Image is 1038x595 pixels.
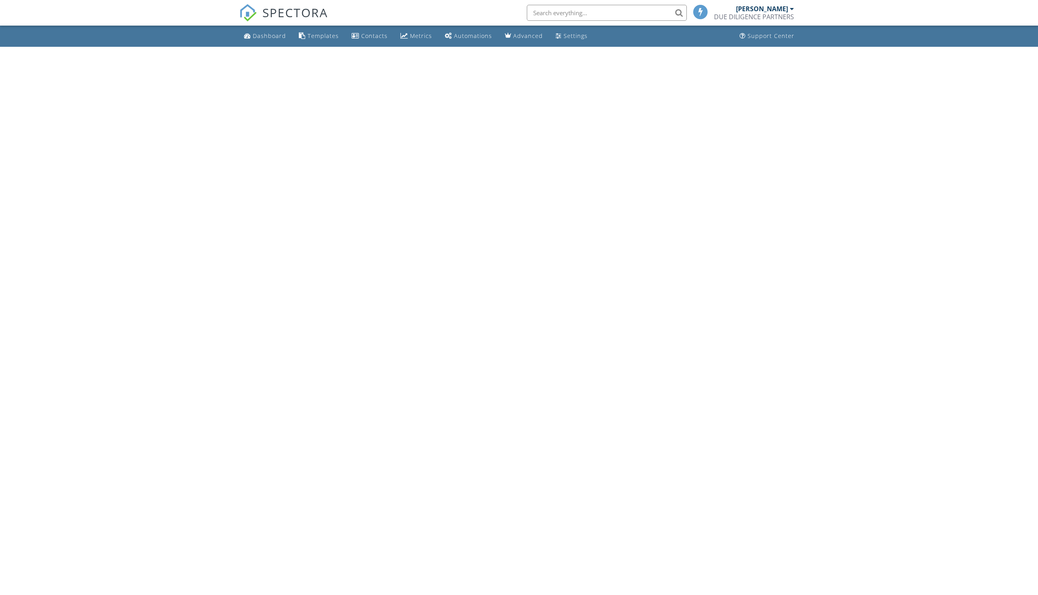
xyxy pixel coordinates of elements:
a: Metrics [397,29,435,44]
div: Settings [564,32,588,40]
a: Support Center [736,29,798,44]
a: Automations (Basic) [442,29,495,44]
div: Advanced [513,32,543,40]
span: SPECTORA [262,4,328,21]
a: Templates [296,29,342,44]
div: Dashboard [253,32,286,40]
a: SPECTORA [239,11,328,28]
a: Settings [552,29,591,44]
div: Automations [454,32,492,40]
a: Advanced [502,29,546,44]
a: Contacts [348,29,391,44]
div: DUE DILIGENCE PARTNERS [714,13,794,21]
div: Support Center [748,32,794,40]
div: Contacts [361,32,388,40]
img: The Best Home Inspection Software - Spectora [239,4,257,22]
input: Search everything... [527,5,687,21]
div: Templates [308,32,339,40]
div: [PERSON_NAME] [736,5,788,13]
a: Dashboard [241,29,289,44]
div: Metrics [410,32,432,40]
